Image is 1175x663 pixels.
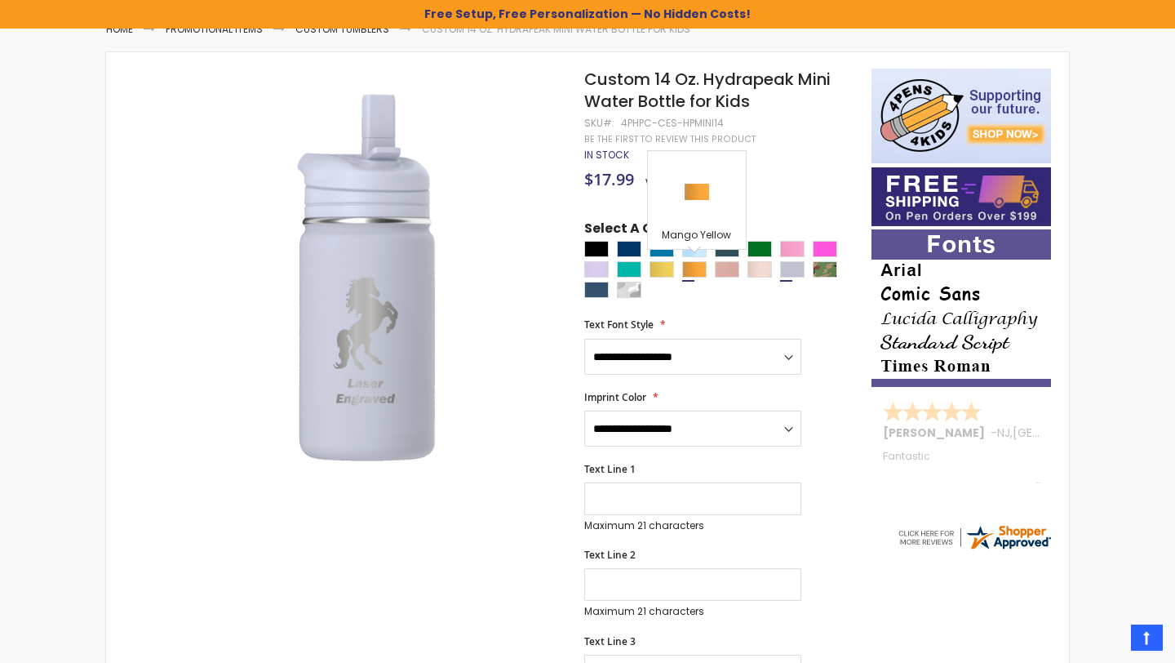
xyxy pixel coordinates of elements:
[780,241,805,257] div: Bubblegum
[871,69,1051,163] img: 4pens 4 kids
[896,523,1053,552] img: 4pens.com widget logo
[584,318,654,331] span: Text Font Style
[621,117,724,130] div: 4PHPC-CES-HPMINI14
[422,23,690,36] li: Custom 14 Oz. Hydrapeak Mini Water Bottle for Kids
[584,116,614,130] strong: SKU
[780,261,805,278] div: Iceberg
[584,261,609,278] div: Orchid
[617,241,641,257] div: Navy Blue
[682,261,707,278] div: Mango Yellow
[883,451,1041,486] div: Fantastic
[813,241,837,257] div: Pink
[747,261,772,278] div: Seashell
[584,605,801,618] p: Maximum 21 characters
[813,261,837,278] div: Camouflage
[871,229,1051,387] img: font-personalization-examples
[584,241,609,257] div: Black
[896,541,1053,555] a: 4pens.com certificate URL
[584,149,629,162] div: Availability
[747,241,772,257] div: Green
[189,92,562,465] img: 4phpc-ces-hpmini14-custom-14-oz-hydrapeak-mini-water-bottle-ice_2.jpg
[166,22,263,36] a: Promotional Items
[991,425,1133,441] span: - ,
[645,173,667,189] span: was
[106,22,133,36] a: Home
[1013,425,1133,441] span: [GEOGRAPHIC_DATA]
[1131,625,1163,651] a: Top
[584,133,756,145] a: Be the first to review this product
[997,425,1010,441] span: NJ
[652,229,742,245] div: Mango Yellow
[650,261,674,278] div: Lemon Yellow
[584,634,636,648] span: Text Line 3
[584,519,801,532] p: Maximum 21 characters
[617,261,641,278] div: Teal
[617,282,641,298] div: White Camo
[584,148,629,162] span: In stock
[584,548,636,562] span: Text Line 2
[584,390,646,404] span: Imprint Color
[883,425,991,441] span: [PERSON_NAME]
[584,220,681,242] span: Select A Color
[584,168,634,190] span: $17.99
[584,282,609,298] div: Storm
[715,261,739,278] div: Peach
[871,167,1051,226] img: Free shipping on orders over $199
[295,22,389,36] a: Custom Tumblers
[584,462,636,476] span: Text Line 1
[584,68,831,113] span: Custom 14 Oz. Hydrapeak Mini Water Bottle for Kids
